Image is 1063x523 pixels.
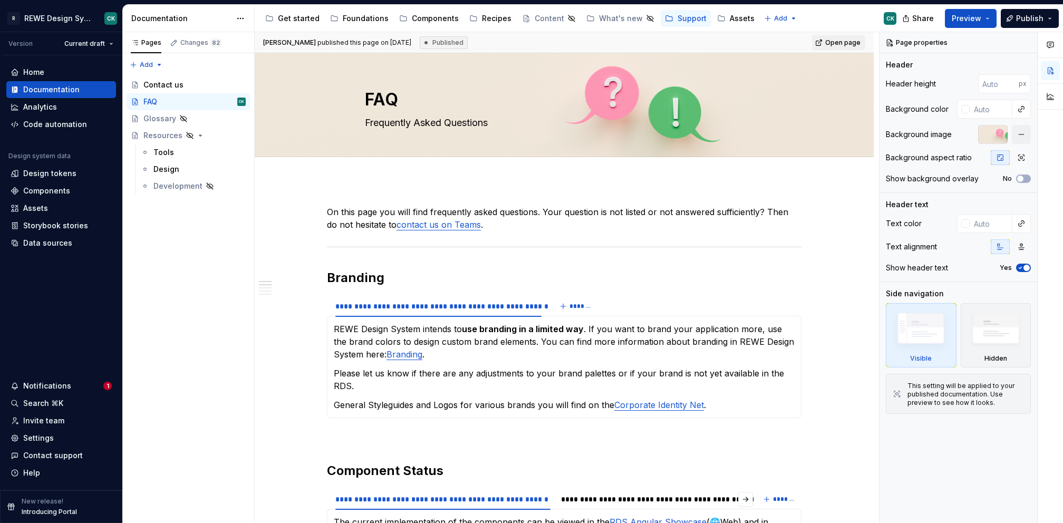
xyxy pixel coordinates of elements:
[886,241,937,252] div: Text alignment
[60,36,118,51] button: Current draft
[6,395,116,412] button: Search ⌘K
[6,200,116,217] a: Assets
[127,76,250,93] a: Contact us
[131,38,161,47] div: Pages
[143,96,157,107] div: FAQ
[210,38,221,47] span: 82
[6,235,116,251] a: Data sources
[6,430,116,447] a: Settings
[825,38,861,47] span: Open page
[143,80,183,90] div: Contact us
[761,11,800,26] button: Add
[180,38,221,47] div: Changes
[730,13,755,24] div: Assets
[137,144,250,161] a: Tools
[22,508,77,516] p: Introducing Portal
[23,84,80,95] div: Documentation
[6,99,116,115] a: Analytics
[23,238,72,248] div: Data sources
[23,450,83,461] div: Contact support
[713,10,759,27] a: Assets
[127,127,250,144] a: Resources
[6,116,116,133] a: Code automation
[661,10,711,27] a: Support
[261,8,759,29] div: Page tree
[24,13,92,24] div: REWE Design System
[327,462,801,479] h2: Component Status
[263,38,316,46] span: [PERSON_NAME]
[970,100,1012,119] input: Auto
[1000,264,1012,272] label: Yes
[327,206,801,231] p: On this page you will find frequently asked questions. Your question is not listed or not answere...
[462,324,584,334] strong: use branding in a limited way
[886,104,949,114] div: Background color
[886,152,972,163] div: Background aspect ratio
[278,13,320,24] div: Get started
[614,400,704,410] a: Corporate Identity Net
[263,38,411,47] span: published this page on [DATE]
[261,10,324,27] a: Get started
[386,349,422,360] a: Branding
[137,161,250,178] a: Design
[22,497,63,506] p: New release!
[678,13,707,24] div: Support
[6,64,116,81] a: Home
[153,147,174,158] div: Tools
[23,67,44,78] div: Home
[1003,175,1012,183] label: No
[131,13,231,24] div: Documentation
[23,168,76,179] div: Design tokens
[465,10,516,27] a: Recipes
[6,447,116,464] button: Contact support
[343,13,389,24] div: Foundations
[143,113,176,124] div: Glossary
[127,76,250,195] div: Page tree
[978,74,1019,93] input: Auto
[1016,13,1043,24] span: Publish
[137,178,250,195] a: Development
[945,9,997,28] button: Preview
[6,412,116,429] a: Invite team
[23,468,40,478] div: Help
[1019,80,1027,88] p: px
[897,9,941,28] button: Share
[127,93,250,110] a: FAQCK
[127,110,250,127] a: Glossary
[326,10,393,27] a: Foundations
[886,173,979,184] div: Show background overlay
[599,13,643,24] div: What's new
[886,129,952,140] div: Background image
[23,381,71,391] div: Notifications
[412,13,459,24] div: Components
[1001,9,1059,28] button: Publish
[886,79,936,89] div: Header height
[774,14,787,23] span: Add
[984,354,1007,363] div: Hidden
[518,10,580,27] a: Content
[970,214,1012,233] input: Auto
[140,61,153,69] span: Add
[886,218,922,229] div: Text color
[886,199,929,210] div: Header text
[6,81,116,98] a: Documentation
[23,203,48,214] div: Assets
[910,354,932,363] div: Visible
[23,433,54,443] div: Settings
[239,96,244,107] div: CK
[23,220,88,231] div: Storybook stories
[334,323,795,361] p: REWE Design System intends to . If you want to brand your application more, use the brand colors ...
[6,377,116,394] button: Notifications1
[143,130,182,141] div: Resources
[153,164,179,175] div: Design
[23,415,64,426] div: Invite team
[23,102,57,112] div: Analytics
[582,10,659,27] a: What's new
[812,35,865,50] a: Open page
[886,14,894,23] div: CK
[6,182,116,199] a: Components
[334,399,795,411] p: General Styleguides and Logos for various brands you will find on the .
[334,367,795,392] p: Please let us know if there are any adjustments to your brand palettes or if your brand is not ye...
[912,13,934,24] span: Share
[886,288,944,299] div: Side navigation
[107,14,115,23] div: CK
